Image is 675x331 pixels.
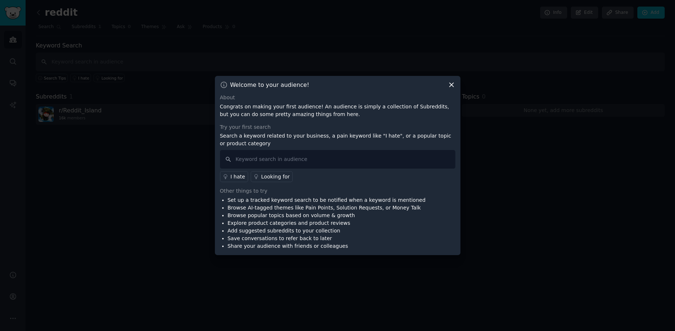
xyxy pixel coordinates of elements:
li: Set up a tracked keyword search to be notified when a keyword is mentioned [228,196,426,204]
h3: Welcome to your audience! [230,81,310,89]
p: Congrats on making your first audience! An audience is simply a collection of Subreddits, but you... [220,103,455,118]
p: Search a keyword related to your business, a pain keyword like "I hate", or a popular topic or pr... [220,132,455,147]
a: Looking for [251,171,293,182]
input: Keyword search in audience [220,150,455,169]
li: Explore product categories and product reviews [228,219,426,227]
li: Add suggested subreddits to your collection [228,227,426,235]
li: Browse AI-tagged themes like Pain Points, Solution Requests, or Money Talk [228,204,426,212]
li: Save conversations to refer back to later [228,235,426,242]
li: Share your audience with friends or colleagues [228,242,426,250]
div: I hate [231,173,245,181]
div: About [220,94,455,101]
div: Try your first search [220,123,455,131]
li: Browse popular topics based on volume & growth [228,212,426,219]
a: I hate [220,171,248,182]
div: Looking for [261,173,290,181]
div: Other things to try [220,187,455,195]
